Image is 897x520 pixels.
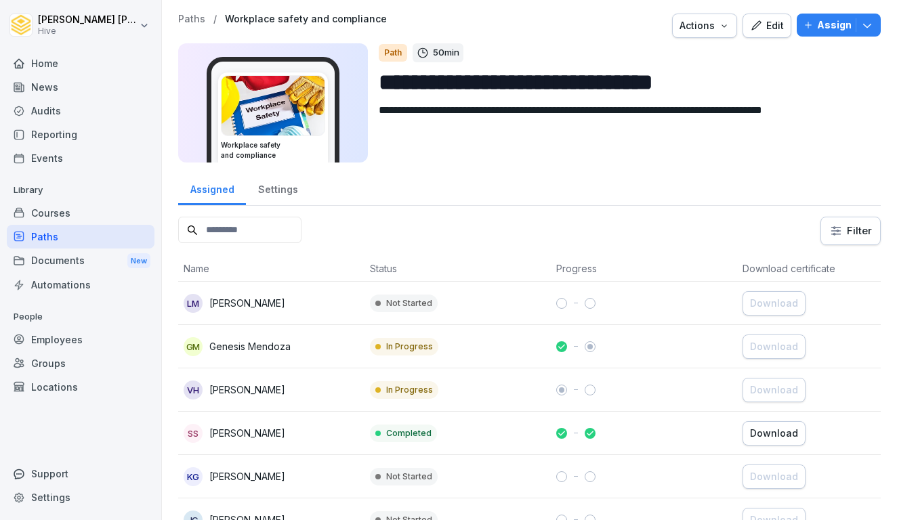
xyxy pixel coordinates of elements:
button: Download [743,291,806,316]
div: LM [184,294,203,313]
p: In Progress [386,384,433,396]
th: Status [364,256,551,282]
a: Paths [7,225,154,248]
button: Download [743,378,806,402]
div: Path [379,44,407,62]
button: Download [743,334,806,359]
p: Assign [817,18,852,32]
div: Documents [7,248,154,274]
a: Home [7,51,154,75]
button: Actions [672,14,737,38]
p: [PERSON_NAME] [209,383,285,397]
div: Actions [680,18,730,33]
div: Download [750,469,798,484]
div: VH [184,381,203,399]
a: Settings [7,485,154,509]
div: Support [7,462,154,485]
p: Not Started [386,471,432,483]
button: Download [743,464,806,489]
p: / [213,14,217,25]
h3: Workplace safety and compliance [221,140,325,160]
div: Download [750,296,798,311]
a: Automations [7,273,154,297]
a: Workplace safety and compliance [225,14,387,25]
button: Download [743,421,806,446]
p: [PERSON_NAME] [209,426,285,440]
a: Assigned [178,171,246,205]
a: Settings [246,171,310,205]
a: Events [7,146,154,170]
div: Edit [750,18,784,33]
th: Name [178,256,364,282]
div: Filter [829,224,872,238]
a: Paths [178,14,205,25]
p: 50 min [433,46,459,60]
p: People [7,306,154,328]
p: Not Started [386,297,432,309]
p: [PERSON_NAME] [209,469,285,483]
button: Assign [797,14,881,37]
p: Completed [386,427,432,439]
a: Groups [7,351,154,375]
a: DocumentsNew [7,248,154,274]
p: [PERSON_NAME] [209,296,285,310]
div: GM [184,337,203,356]
a: News [7,75,154,99]
button: Edit [743,14,791,38]
a: Employees [7,328,154,351]
th: Progress [551,256,737,282]
p: Hive [38,26,137,36]
img: twaxla64lrmeoq0ccgctjh1j.png [222,76,325,135]
a: Locations [7,375,154,399]
a: Courses [7,201,154,225]
div: KG [184,467,203,486]
p: In Progress [386,341,433,353]
div: Download [750,339,798,354]
button: Filter [821,217,880,244]
p: Genesis Mendoza [209,339,291,353]
div: Download [750,426,798,441]
p: Library [7,179,154,201]
a: Reporting [7,123,154,146]
div: SS [184,424,203,443]
p: [PERSON_NAME] [PERSON_NAME] [38,14,137,26]
div: Download [750,383,798,397]
a: Audits [7,99,154,123]
div: New [127,253,150,269]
